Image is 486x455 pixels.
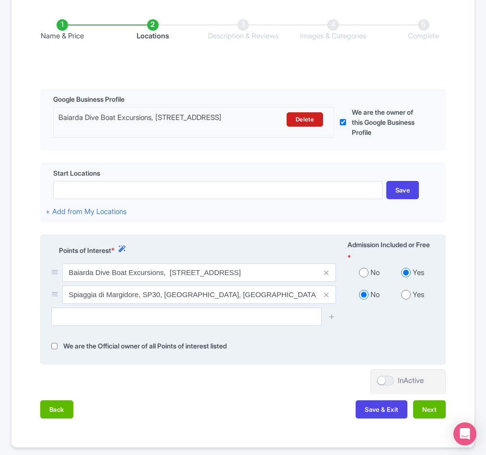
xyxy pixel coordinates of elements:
label: No [370,267,380,278]
label: We are the Official owner of all Points of interest listed [63,341,227,352]
label: Yes [413,267,424,278]
button: Save & Exit [356,400,407,419]
li: Images & Categories [288,19,378,42]
div: Open Intercom Messenger [453,422,476,445]
span: Google Business Profile [53,94,125,104]
li: Description & Reviews [198,19,288,42]
div: InActive [398,375,424,386]
a: + Add from My Locations [46,207,127,216]
span: Points of Interest [59,245,111,255]
span: Start Locations [53,168,100,178]
label: Yes [413,289,424,300]
span: Admission Included or Free [347,239,430,250]
button: Back [40,400,73,419]
li: Complete [379,19,469,42]
label: No [370,289,380,300]
div: Save [386,181,419,199]
button: Next [413,400,446,419]
label: We are the owner of this Google Business Profile [352,107,423,137]
li: Name & Price [17,19,107,42]
a: Delete [287,112,323,127]
li: Locations [107,19,197,42]
div: Baiarda Dive Boat Excursions, [STREET_ADDRESS] [58,112,261,127]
